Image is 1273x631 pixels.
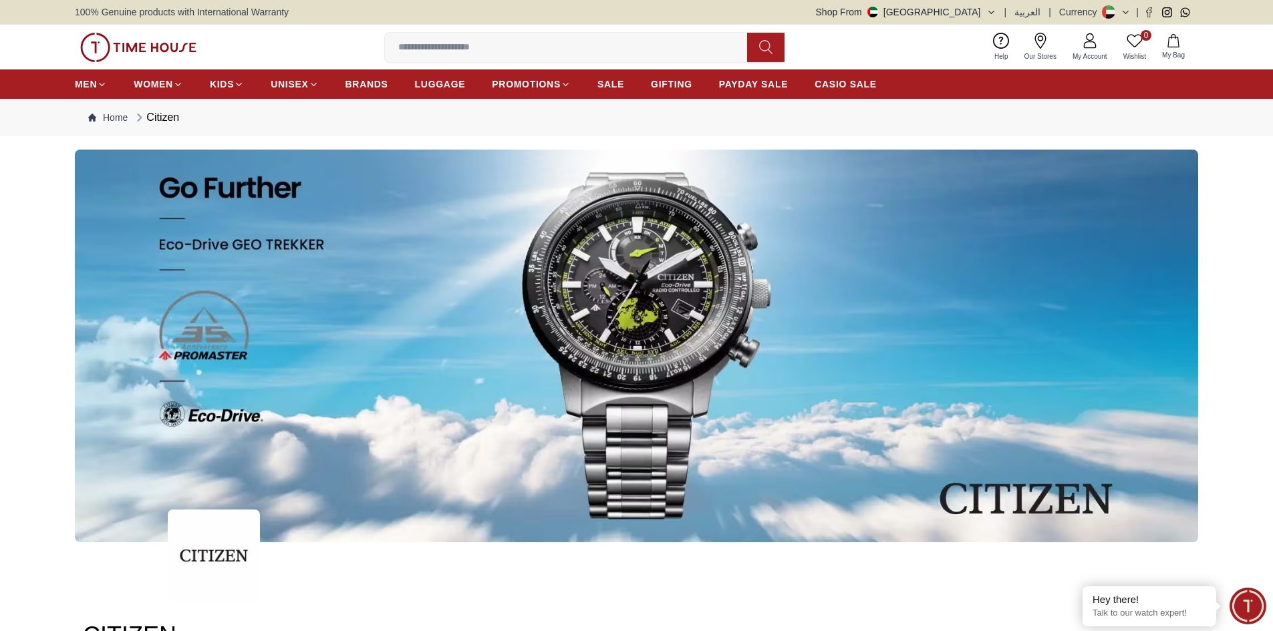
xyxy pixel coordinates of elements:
[719,77,788,91] span: PAYDAY SALE
[651,72,692,96] a: GIFTING
[80,33,196,62] img: ...
[1180,7,1190,17] a: Whatsapp
[1016,30,1065,64] a: Our Stores
[133,110,179,126] div: Citizen
[75,5,289,19] span: 100% Genuine products with International Warranty
[1144,7,1154,17] a: Facebook
[134,72,183,96] a: WOMEN
[415,77,466,91] span: LUGGAGE
[815,77,877,91] span: CASIO SALE
[597,72,624,96] a: SALE
[867,7,878,17] img: United Arab Emirates
[134,77,173,91] span: WOMEN
[816,5,996,19] button: Shop From[GEOGRAPHIC_DATA]
[168,509,260,602] img: ...
[989,51,1014,61] span: Help
[75,77,97,91] span: MEN
[651,77,692,91] span: GIFTING
[75,72,107,96] a: MEN
[1014,5,1040,19] button: العربية
[1162,7,1172,17] a: Instagram
[1115,30,1154,64] a: 0Wishlist
[345,72,388,96] a: BRANDS
[345,77,388,91] span: BRANDS
[986,30,1016,64] a: Help
[1093,608,1206,619] p: Talk to our watch expert!
[1093,593,1206,606] div: Hey there!
[1230,588,1266,624] div: Chat Widget
[75,150,1198,542] img: ...
[1004,5,1007,19] span: |
[271,77,308,91] span: UNISEX
[1157,50,1190,60] span: My Bag
[210,72,244,96] a: KIDS
[492,77,561,91] span: PROMOTIONS
[210,77,234,91] span: KIDS
[719,72,788,96] a: PAYDAY SALE
[1067,51,1113,61] span: My Account
[597,77,624,91] span: SALE
[415,72,466,96] a: LUGGAGE
[815,72,877,96] a: CASIO SALE
[1141,30,1151,41] span: 0
[88,111,128,124] a: Home
[492,72,571,96] a: PROMOTIONS
[75,99,1198,136] nav: Breadcrumb
[1059,5,1103,19] div: Currency
[1019,51,1062,61] span: Our Stores
[1048,5,1051,19] span: |
[1118,51,1151,61] span: Wishlist
[1136,5,1139,19] span: |
[1154,31,1193,63] button: My Bag
[271,72,318,96] a: UNISEX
